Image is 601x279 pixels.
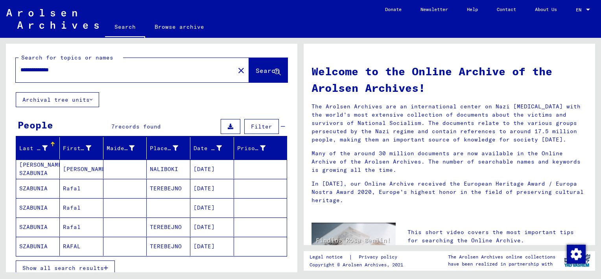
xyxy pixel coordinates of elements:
[352,253,407,261] a: Privacy policy
[103,137,147,159] mat-header-cell: Maiden Name
[16,198,60,217] mat-cell: SZABUNIA
[448,253,555,260] p: The Arolsen Archives online collections
[16,260,115,275] button: Show all search results
[16,137,60,159] mat-header-cell: Last Name
[111,123,115,130] span: 7
[190,137,234,159] mat-header-cell: Date of Birth
[312,63,587,96] h1: Welcome to the Online Archive of the Arolsen Archives!
[60,179,103,198] mat-cell: Rafal
[147,179,190,198] mat-cell: TEREBEJNO
[147,160,190,179] mat-cell: NALIBOKI
[448,260,555,268] p: have been realized in partnership with
[107,144,135,153] div: Maiden Name
[576,7,584,13] span: EN
[312,149,587,174] p: Many of the around 30 million documents are now available in the Online Archive of the Arolsen Ar...
[60,137,103,159] mat-header-cell: First Name
[16,179,60,198] mat-cell: SZABUNIA
[115,123,161,130] span: records found
[194,142,234,154] div: Date of Birth
[63,144,91,153] div: First Name
[256,67,279,74] span: Search
[21,54,113,61] mat-label: Search for topics or names
[249,58,288,82] button: Search
[310,261,407,268] p: Copyright © Arolsen Archives, 2021
[237,144,265,153] div: Prisoner #
[16,218,60,236] mat-cell: SZABUNIA
[190,179,234,198] mat-cell: [DATE]
[312,223,396,268] img: video.jpg
[190,218,234,236] mat-cell: [DATE]
[312,180,587,205] p: In [DATE], our Online Archive received the European Heritage Award / Europa Nostra Award 2020, Eu...
[18,118,53,132] div: People
[150,142,190,154] div: Place of Birth
[6,9,99,29] img: Arolsen_neg.svg
[147,237,190,256] mat-cell: TEREBEJNO
[237,142,277,154] div: Prisoner #
[567,245,586,264] img: Change consent
[19,144,48,153] div: Last Name
[19,142,59,154] div: Last Name
[407,228,587,245] p: This short video covers the most important tips for searching the Online Archive.
[310,253,407,261] div: |
[190,160,234,179] mat-cell: [DATE]
[147,137,190,159] mat-header-cell: Place of Birth
[150,144,178,153] div: Place of Birth
[233,62,249,78] button: Clear
[190,198,234,217] mat-cell: [DATE]
[145,17,214,36] a: Browse archive
[566,244,585,263] div: Change consent
[16,92,99,107] button: Archival tree units
[236,66,246,75] mat-icon: close
[244,119,279,134] button: Filter
[60,160,103,179] mat-cell: [PERSON_NAME]
[251,123,272,130] span: Filter
[310,253,349,261] a: Legal notice
[312,102,587,144] p: The Arolsen Archives are an international center on Nazi [MEDICAL_DATA] with the world’s most ext...
[107,142,147,154] div: Maiden Name
[16,160,60,179] mat-cell: [PERSON_NAME] SZABUNIA
[60,218,103,236] mat-cell: Rafal
[562,251,592,270] img: yv_logo.png
[147,218,190,236] mat-cell: TEREBEJNO
[22,264,104,272] span: Show all search results
[190,237,234,256] mat-cell: [DATE]
[105,17,145,38] a: Search
[234,137,287,159] mat-header-cell: Prisoner #
[60,237,103,256] mat-cell: RAFAL
[63,142,103,154] div: First Name
[60,198,103,217] mat-cell: Rafal
[16,237,60,256] mat-cell: SZABUNIA
[194,144,222,153] div: Date of Birth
